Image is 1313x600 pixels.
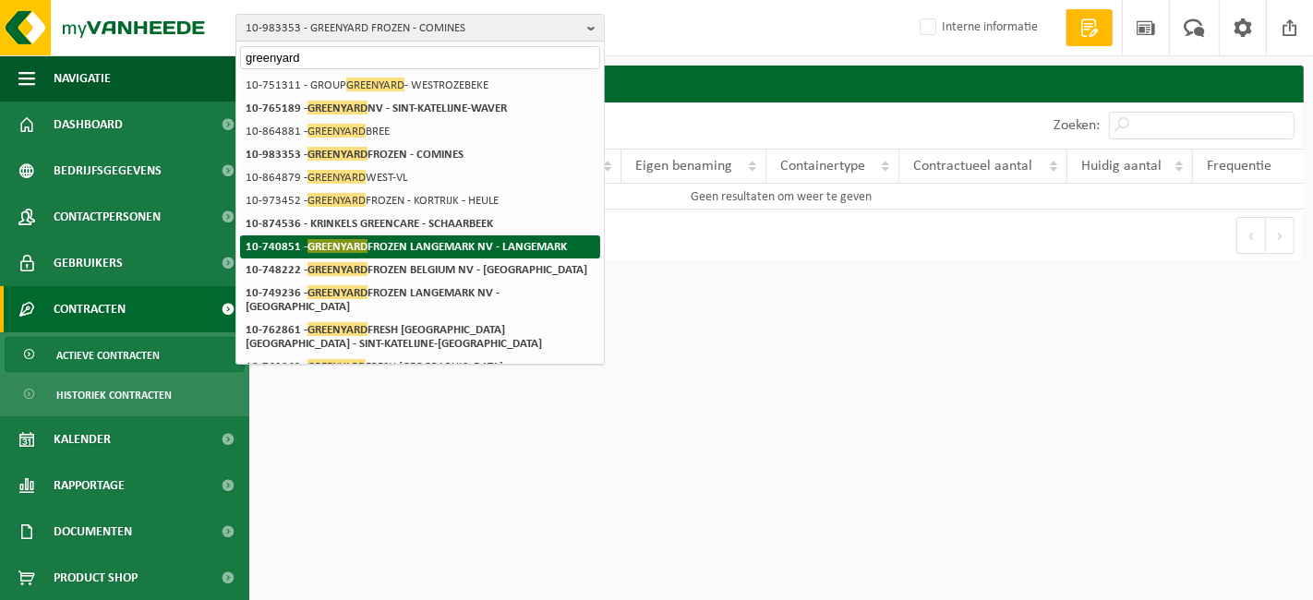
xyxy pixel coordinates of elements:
[5,337,245,372] a: Actieve contracten
[54,462,125,509] span: Rapportage
[56,378,172,413] span: Historiek contracten
[246,101,507,114] strong: 10-765189 - NV - SINT-KATELIJNE-WAVER
[307,124,366,138] span: GREENYARD
[307,147,367,161] span: GREENYARD
[259,66,1304,102] h2: Contracten
[307,170,366,184] span: GREENYARD
[54,416,111,462] span: Kalender
[240,143,600,166] li: 10-983353 - FROZEN - COMINES
[307,285,367,299] span: GREENYARD
[54,509,132,555] span: Documenten
[54,240,123,286] span: Gebruikers
[780,159,865,174] span: Containertype
[1266,217,1295,254] button: Next
[240,74,600,97] li: 10-751311 - GROUP - WESTROZEBEKE
[307,239,367,253] span: GREENYARD
[240,189,600,212] li: 10-973452 - FROZEN - KORTRIJK - HEULE
[913,159,1032,174] span: Contractueel aantal
[56,338,160,373] span: Actieve contracten
[307,101,367,114] span: GREENYARD
[307,193,366,207] span: GREENYARD
[5,377,245,412] a: Historiek contracten
[1207,159,1271,174] span: Frequentie
[307,262,367,276] span: GREENYARD
[246,262,587,276] strong: 10-748222 - FROZEN BELGIUM NV - [GEOGRAPHIC_DATA]
[246,15,580,42] span: 10-983353 - GREENYARD FROZEN - COMINES
[54,194,161,240] span: Contactpersonen
[1236,217,1266,254] button: Previous
[240,120,600,143] li: 10-864881 - BREE
[240,166,600,189] li: 10-864879 - WEST-VL
[635,159,732,174] span: Eigen benaming
[235,14,605,42] button: 10-983353 - GREENYARD FROZEN - COMINES
[1081,159,1162,174] span: Huidig aantal
[54,55,111,102] span: Navigatie
[246,218,493,230] strong: 10-874536 - KRINKELS GREENCARE - SCHAARBEEK
[246,239,567,253] strong: 10-740851 - FROZEN LANGEMARK NV - LANGEMARK
[240,355,600,392] li: 10-762863 - FRESH [GEOGRAPHIC_DATA] [GEOGRAPHIC_DATA] - SINT-KATELIJNE-[GEOGRAPHIC_DATA]
[1054,119,1100,134] label: Zoeken:
[54,286,126,332] span: Contracten
[240,46,600,69] input: Zoeken naar gekoppelde vestigingen
[307,322,367,336] span: GREENYARD
[259,184,1304,210] td: Geen resultaten om weer te geven
[307,359,366,373] span: GREENYARD
[346,78,404,91] span: GREENYARD
[54,102,123,148] span: Dashboard
[916,14,1038,42] label: Interne informatie
[54,148,162,194] span: Bedrijfsgegevens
